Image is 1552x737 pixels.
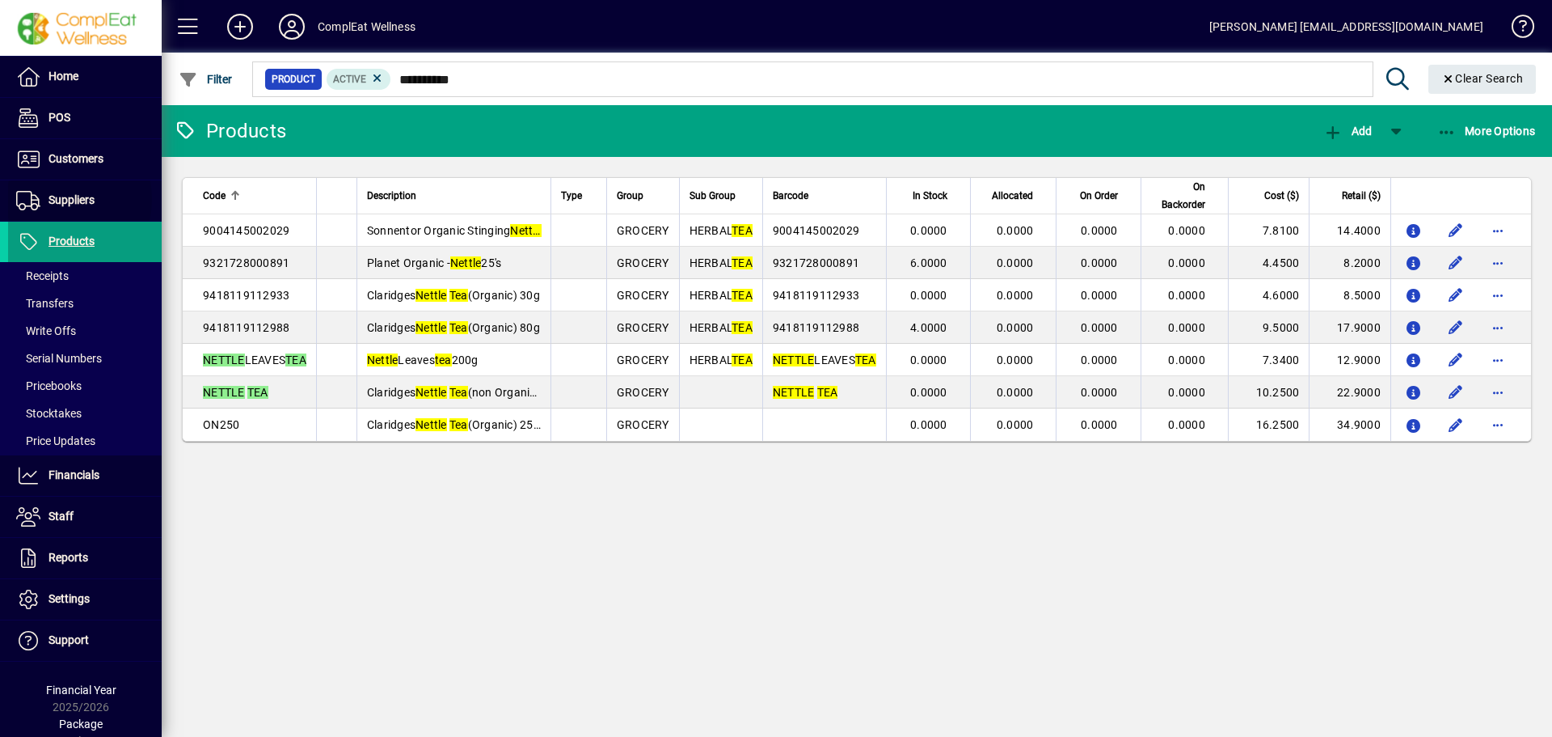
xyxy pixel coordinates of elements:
a: Stocktakes [8,400,162,427]
span: Claridges (Organic) 80g [367,321,540,334]
span: ON250 [203,418,239,431]
span: 0.0000 [1081,256,1118,269]
button: Profile [266,12,318,41]
span: Support [48,633,89,646]
span: Allocated [992,187,1033,205]
span: GROCERY [617,418,669,431]
span: 0.0000 [910,289,947,302]
em: NETTLE [773,354,815,366]
span: 0.0000 [1081,224,1118,237]
span: 0.0000 [997,354,1034,366]
span: Write Offs [16,324,76,337]
span: GROCERY [617,256,669,269]
span: Price Updates [16,434,95,447]
span: In Stock [913,187,947,205]
span: Suppliers [48,193,95,206]
span: HERBAL [690,256,753,269]
a: Home [8,57,162,97]
span: 9004145002029 [773,224,859,237]
span: Barcode [773,187,808,205]
a: Staff [8,497,162,537]
a: Financials [8,455,162,496]
span: 0.0000 [1081,386,1118,399]
em: Nettle [415,386,447,399]
span: 0.0000 [910,224,947,237]
td: 4.6000 [1228,279,1309,311]
div: On Backorder [1151,178,1220,214]
span: Financial Year [46,684,116,697]
a: Knowledge Base [1499,3,1532,56]
div: Barcode [773,187,876,205]
span: Group [617,187,643,205]
span: Home [48,70,78,83]
span: 9418119112933 [773,289,859,302]
span: 9418119112988 [773,321,859,334]
em: Tea [449,386,468,399]
span: Claridges (Organic) 250g [367,418,546,431]
button: More Options [1433,116,1540,146]
div: In Stock [896,187,962,205]
span: 9418119112988 [203,321,289,334]
span: On Backorder [1151,178,1205,214]
span: 0.0000 [997,256,1034,269]
span: Sub Group [690,187,736,205]
div: Type [561,187,597,205]
span: GROCERY [617,289,669,302]
button: More options [1485,379,1511,405]
span: Type [561,187,582,205]
span: Sonnentor Organic Stinging 50g [367,224,562,237]
em: Tea [449,418,468,431]
span: POS [48,111,70,124]
a: Serial Numbers [8,345,162,372]
button: Edit [1443,282,1469,308]
span: Planet Organic - 25's [367,256,502,269]
button: Filter [175,65,237,94]
span: Description [367,187,416,205]
span: Claridges (non Organic) 250g [367,386,569,399]
button: Edit [1443,347,1469,373]
a: Pricebooks [8,372,162,400]
button: Edit [1443,218,1469,244]
span: Serial Numbers [16,352,102,365]
span: Add [1323,125,1372,138]
em: Nettle [510,224,542,237]
span: 0.0000 [910,354,947,366]
button: More options [1485,347,1511,373]
div: ComplEat Wellness [318,14,415,40]
span: 4.0000 [910,321,947,334]
span: 9321728000891 [203,256,289,269]
em: TEA [817,386,838,399]
em: NETTLE [773,386,815,399]
button: More options [1485,282,1511,308]
span: 6.0000 [910,256,947,269]
em: TEA [732,256,753,269]
button: More options [1485,250,1511,276]
span: Financials [48,468,99,481]
span: 0.0000 [910,386,947,399]
span: Reports [48,551,88,564]
em: Nettle [415,321,447,334]
span: LEAVES [203,354,306,366]
button: Add [1319,116,1376,146]
td: 34.9000 [1309,409,1390,441]
span: 9418119112933 [203,289,289,302]
span: Pricebooks [16,379,82,392]
div: Sub Group [690,187,753,205]
td: 17.9000 [1309,311,1390,344]
span: 0.0000 [997,224,1034,237]
td: 7.3400 [1228,344,1309,376]
a: POS [8,98,162,138]
span: Package [59,718,103,731]
span: 0.0000 [1168,321,1205,334]
span: 0.0000 [997,418,1034,431]
em: TEA [732,224,753,237]
span: 0.0000 [1081,354,1118,366]
td: 4.4500 [1228,247,1309,279]
a: Price Updates [8,427,162,455]
em: Nettle [450,256,482,269]
span: GROCERY [617,386,669,399]
button: Edit [1443,379,1469,405]
a: Receipts [8,262,162,290]
a: Reports [8,538,162,578]
td: 22.9000 [1309,376,1390,409]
